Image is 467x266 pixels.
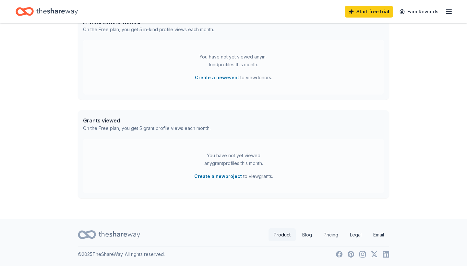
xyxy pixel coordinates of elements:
[78,250,165,258] p: © 2025 TheShareWay. All rights reserved.
[83,124,210,132] div: On the Free plan, you get 5 grant profile views each month.
[193,53,274,69] div: You have not yet viewed any in-kind profiles this month.
[269,228,296,241] a: Product
[194,172,273,180] span: to view grants .
[83,117,210,124] div: Grants viewed
[195,74,272,82] span: to view donors .
[368,228,389,241] a: Email
[193,152,274,167] div: You have not yet viewed any grant profiles this month.
[345,228,367,241] a: Legal
[195,74,239,82] button: Create a newevent
[83,26,214,33] div: On the Free plan, you get 5 in-kind profile views each month.
[269,228,389,241] nav: quick links
[194,172,242,180] button: Create a newproject
[318,228,343,241] a: Pricing
[16,4,78,19] a: Home
[396,6,442,18] a: Earn Rewards
[297,228,317,241] a: Blog
[345,6,393,18] a: Start free trial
